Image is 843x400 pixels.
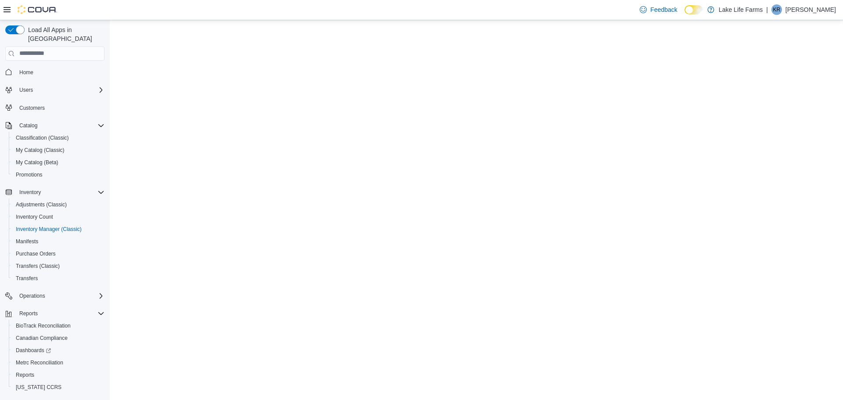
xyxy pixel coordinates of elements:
[16,147,65,154] span: My Catalog (Classic)
[9,320,108,332] button: BioTrack Reconciliation
[12,345,54,356] a: Dashboards
[12,249,104,259] span: Purchase Orders
[16,275,38,282] span: Transfers
[16,226,82,233] span: Inventory Manager (Classic)
[16,238,38,245] span: Manifests
[12,169,46,180] a: Promotions
[719,4,763,15] p: Lake Life Farms
[684,5,703,14] input: Dark Mode
[18,5,57,14] img: Cova
[19,310,38,317] span: Reports
[12,199,104,210] span: Adjustments (Classic)
[16,291,104,301] span: Operations
[12,333,71,343] a: Canadian Compliance
[16,85,36,95] button: Users
[12,212,57,222] a: Inventory Count
[16,171,43,178] span: Promotions
[2,101,108,114] button: Customers
[12,357,104,368] span: Metrc Reconciliation
[16,134,69,141] span: Classification (Classic)
[2,290,108,302] button: Operations
[12,199,70,210] a: Adjustments (Classic)
[9,248,108,260] button: Purchase Orders
[9,156,108,169] button: My Catalog (Beta)
[12,145,104,155] span: My Catalog (Classic)
[16,103,48,113] a: Customers
[9,223,108,235] button: Inventory Manager (Classic)
[16,187,44,198] button: Inventory
[12,157,62,168] a: My Catalog (Beta)
[12,212,104,222] span: Inventory Count
[16,120,104,131] span: Catalog
[25,25,104,43] span: Load All Apps in [GEOGRAPHIC_DATA]
[12,273,41,284] a: Transfers
[9,235,108,248] button: Manifests
[19,105,45,112] span: Customers
[12,382,104,393] span: Washington CCRS
[9,198,108,211] button: Adjustments (Classic)
[12,382,65,393] a: [US_STATE] CCRS
[12,321,104,331] span: BioTrack Reconciliation
[16,263,60,270] span: Transfers (Classic)
[16,347,51,354] span: Dashboards
[12,133,104,143] span: Classification (Classic)
[2,84,108,96] button: Users
[12,224,85,234] a: Inventory Manager (Classic)
[2,66,108,79] button: Home
[650,5,677,14] span: Feedback
[9,132,108,144] button: Classification (Classic)
[19,122,37,129] span: Catalog
[12,236,104,247] span: Manifests
[16,371,34,378] span: Reports
[9,369,108,381] button: Reports
[16,120,41,131] button: Catalog
[12,169,104,180] span: Promotions
[16,67,104,78] span: Home
[12,133,72,143] a: Classification (Classic)
[19,189,41,196] span: Inventory
[16,250,56,257] span: Purchase Orders
[12,249,59,259] a: Purchase Orders
[9,272,108,285] button: Transfers
[636,1,681,18] a: Feedback
[16,308,41,319] button: Reports
[16,384,61,391] span: [US_STATE] CCRS
[16,102,104,113] span: Customers
[12,273,104,284] span: Transfers
[12,345,104,356] span: Dashboards
[16,335,68,342] span: Canadian Compliance
[16,201,67,208] span: Adjustments (Classic)
[9,211,108,223] button: Inventory Count
[9,344,108,357] a: Dashboards
[9,357,108,369] button: Metrc Reconciliation
[12,261,63,271] a: Transfers (Classic)
[12,145,68,155] a: My Catalog (Classic)
[771,4,782,15] div: Kate Rossow
[16,159,58,166] span: My Catalog (Beta)
[16,187,104,198] span: Inventory
[2,119,108,132] button: Catalog
[773,4,781,15] span: KR
[12,370,38,380] a: Reports
[16,85,104,95] span: Users
[16,67,37,78] a: Home
[12,357,67,368] a: Metrc Reconciliation
[12,224,104,234] span: Inventory Manager (Classic)
[2,186,108,198] button: Inventory
[12,236,42,247] a: Manifests
[785,4,836,15] p: [PERSON_NAME]
[16,213,53,220] span: Inventory Count
[9,260,108,272] button: Transfers (Classic)
[9,144,108,156] button: My Catalog (Classic)
[9,381,108,393] button: [US_STATE] CCRS
[9,332,108,344] button: Canadian Compliance
[2,307,108,320] button: Reports
[12,370,104,380] span: Reports
[16,359,63,366] span: Metrc Reconciliation
[12,333,104,343] span: Canadian Compliance
[9,169,108,181] button: Promotions
[16,322,71,329] span: BioTrack Reconciliation
[12,321,74,331] a: BioTrack Reconciliation
[684,14,685,15] span: Dark Mode
[19,69,33,76] span: Home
